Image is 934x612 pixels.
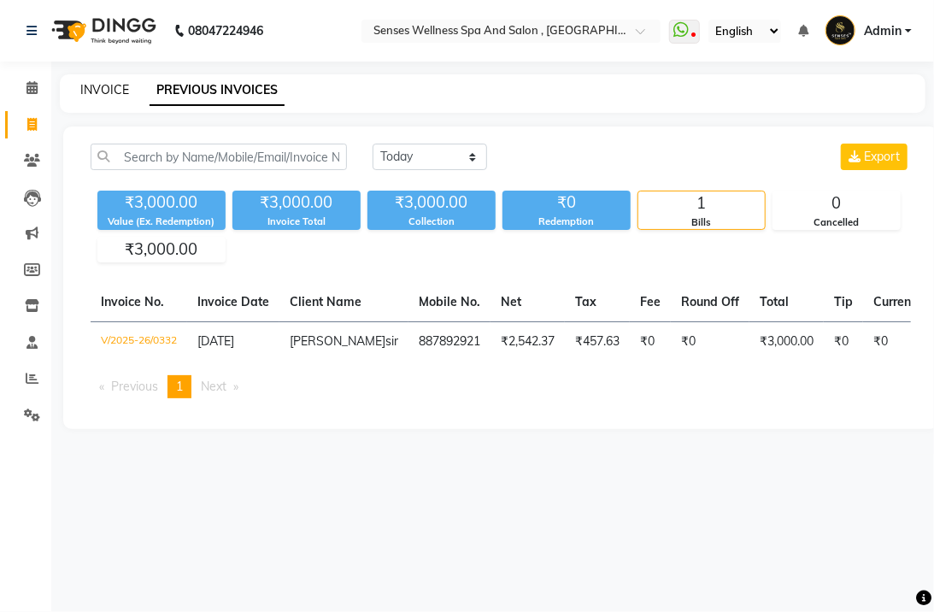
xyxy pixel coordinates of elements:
img: logo [44,7,161,55]
td: ₹0 [671,322,749,362]
div: Redemption [502,215,631,229]
span: Net [501,294,521,309]
td: ₹2,542.37 [490,322,565,362]
span: Next [201,379,226,394]
span: Mobile No. [419,294,480,309]
span: Tax [575,294,596,309]
span: Invoice Date [197,294,269,309]
div: Value (Ex. Redemption) [97,215,226,229]
span: Client Name [290,294,361,309]
div: ₹3,000.00 [98,238,225,262]
a: PREVIOUS INVOICES [150,75,285,106]
td: ₹0 [630,322,671,362]
span: [PERSON_NAME] [290,333,385,349]
div: ₹3,000.00 [97,191,226,215]
span: [DATE] [197,333,234,349]
div: ₹0 [502,191,631,215]
span: Export [864,149,900,164]
div: Bills [638,215,765,230]
td: 887892921 [408,322,490,362]
span: sir [385,333,398,349]
span: Fee [640,294,661,309]
span: Invoice No. [101,294,164,309]
div: Collection [367,215,496,229]
b: 08047224946 [188,7,263,55]
div: Cancelled [773,215,900,230]
div: ₹3,000.00 [367,191,496,215]
button: Export [841,144,908,170]
div: 0 [773,191,900,215]
td: ₹0 [824,322,863,362]
nav: Pagination [91,375,911,398]
td: ₹457.63 [565,322,630,362]
span: Previous [111,379,158,394]
img: Admin [825,15,855,45]
span: 1 [176,379,183,394]
a: INVOICE [80,82,129,97]
td: ₹3,000.00 [749,322,824,362]
td: V/2025-26/0332 [91,322,187,362]
input: Search by Name/Mobile/Email/Invoice No [91,144,347,170]
div: Invoice Total [232,215,361,229]
span: Tip [834,294,853,309]
div: 1 [638,191,765,215]
div: ₹3,000.00 [232,191,361,215]
span: Admin [864,22,902,40]
span: Total [760,294,789,309]
span: Round Off [681,294,739,309]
